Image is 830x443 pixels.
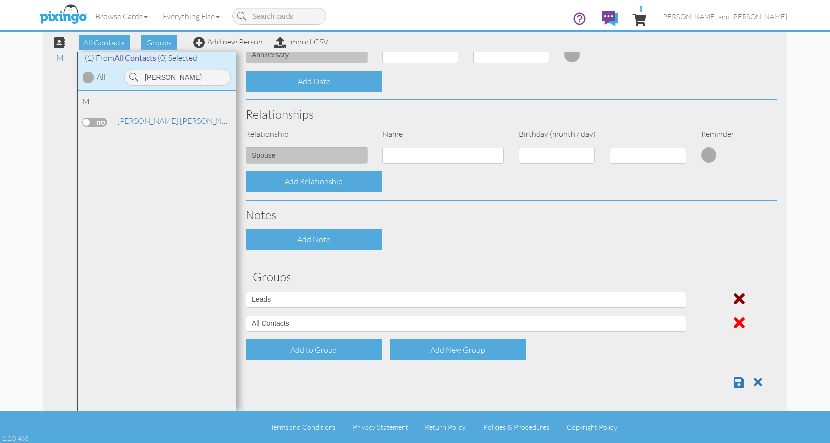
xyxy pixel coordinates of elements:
[37,2,89,27] img: pixingo logo
[114,53,156,62] span: All Contacts
[246,339,382,360] div: Add to Group
[141,35,177,50] span: Groups
[246,208,777,221] h3: Notes
[375,129,512,140] div: Name
[654,4,794,29] a: [PERSON_NAME] and [PERSON_NAME]
[483,423,549,431] a: Policies & Procedures
[633,4,646,34] a: 1
[158,53,197,63] span: (0) Selected
[238,129,375,140] div: Relationship
[511,129,694,140] div: Birthday (month / day)
[79,35,130,50] span: All Contacts
[246,108,777,121] h3: Relationships
[270,423,335,431] a: Terms and Conditions
[117,116,180,126] span: [PERSON_NAME],
[661,12,787,21] span: [PERSON_NAME] and [PERSON_NAME]
[638,4,643,13] span: 1
[78,52,236,64] div: (1) From
[51,52,69,64] a: M
[83,96,231,110] div: M
[253,270,770,283] h3: Groups
[694,129,739,140] div: Reminder
[246,71,382,92] div: Add Date
[274,37,328,46] a: Import CSV
[390,339,527,360] div: Add New Group
[246,229,382,250] div: Add Note
[567,423,617,431] a: Copyright Policy
[425,423,466,431] a: Return Policy
[232,8,326,25] input: Search cards
[88,4,155,29] a: Browse Cards
[97,71,106,83] div: All
[116,115,242,127] a: [PERSON_NAME]
[246,147,368,164] input: (e.g. Friend, Daughter)
[155,4,227,29] a: Everything Else
[246,171,382,192] div: Add Relationship
[602,11,618,26] img: comments.svg
[2,434,28,443] div: 2.2.0-463
[353,423,408,431] a: Privacy Statement
[193,37,263,46] a: Add new Person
